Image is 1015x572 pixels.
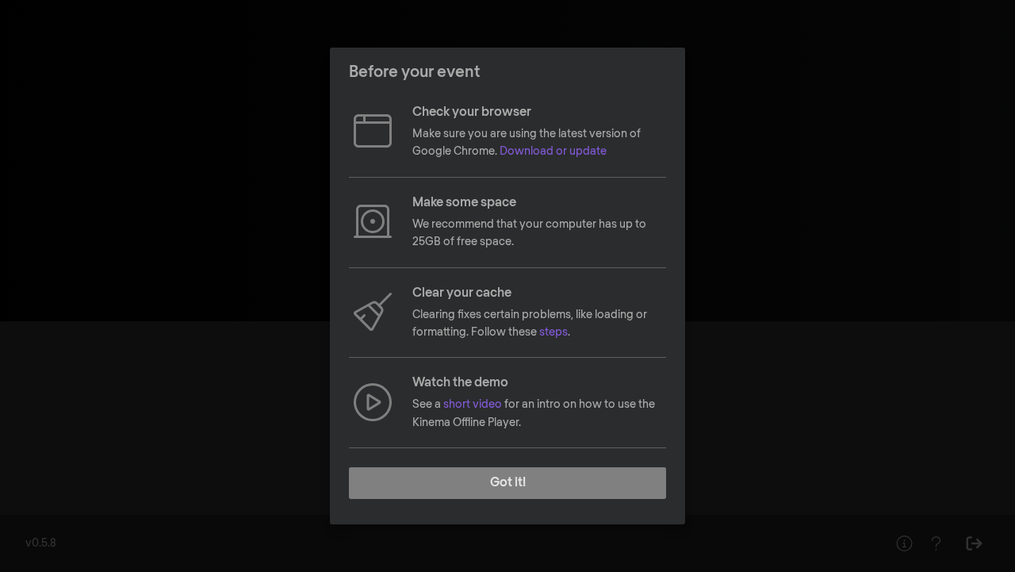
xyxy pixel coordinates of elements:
[349,467,666,499] button: Got it!
[539,327,568,338] a: steps
[500,146,607,157] a: Download or update
[412,103,666,122] p: Check your browser
[412,125,666,161] p: Make sure you are using the latest version of Google Chrome.
[412,194,666,213] p: Make some space
[412,216,666,251] p: We recommend that your computer has up to 25GB of free space.
[412,284,666,303] p: Clear your cache
[443,399,502,410] a: short video
[330,48,685,97] header: Before your event
[412,374,666,393] p: Watch the demo
[412,306,666,342] p: Clearing fixes certain problems, like loading or formatting. Follow these .
[412,396,666,432] p: See a for an intro on how to use the Kinema Offline Player.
